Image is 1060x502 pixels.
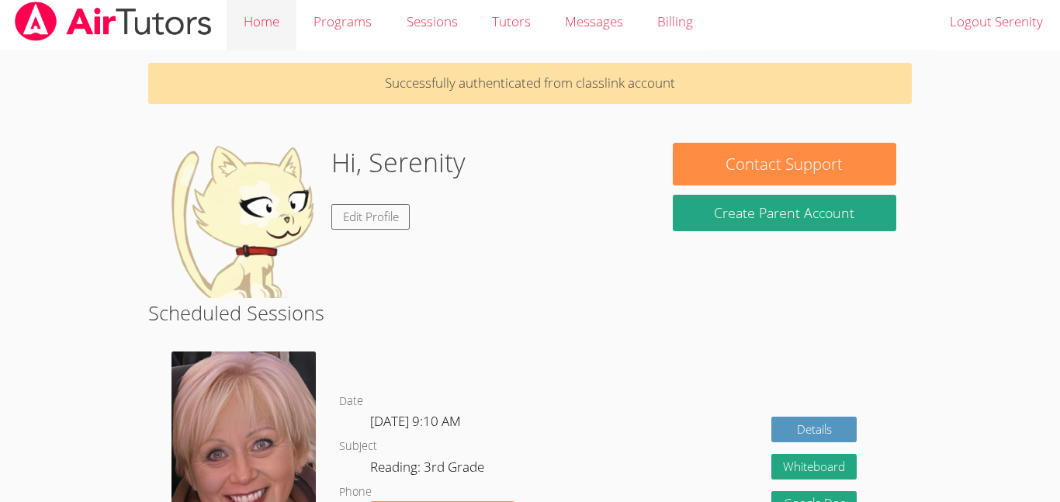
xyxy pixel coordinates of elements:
[771,454,857,479] button: Whiteboard
[13,2,213,41] img: airtutors_banner-c4298cdbf04f3fff15de1276eac7730deb9818008684d7c2e4769d2f7ddbe033.png
[370,456,487,483] dd: Reading: 3rd Grade
[339,483,372,502] dt: Phone
[339,392,363,411] dt: Date
[164,143,319,298] img: default.png
[673,195,896,231] button: Create Parent Account
[673,143,896,185] button: Contact Support
[331,143,466,182] h1: Hi, Serenity
[565,12,623,30] span: Messages
[148,63,912,104] p: Successfully authenticated from classlink account
[148,298,912,327] h2: Scheduled Sessions
[771,417,857,442] a: Details
[339,437,377,456] dt: Subject
[370,412,461,430] span: [DATE] 9:10 AM
[331,204,410,230] a: Edit Profile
